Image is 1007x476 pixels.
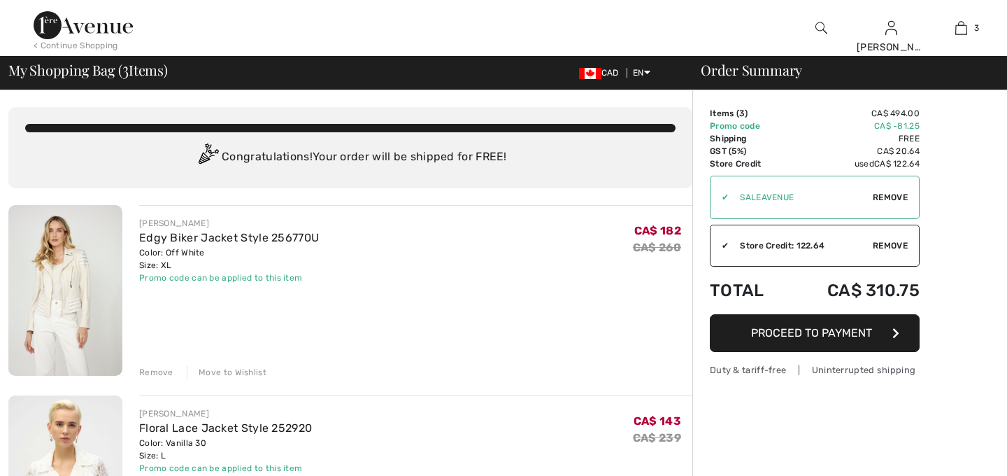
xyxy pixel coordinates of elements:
[739,108,745,118] span: 3
[787,157,920,170] td: used
[710,132,787,145] td: Shipping
[885,21,897,34] a: Sign In
[139,272,319,284] div: Promo code can be applied to this item
[139,217,319,230] div: [PERSON_NAME]
[139,366,173,379] div: Remove
[8,205,122,376] img: Edgy Biker Jacket Style 256770U
[633,431,681,444] s: CA$ 239
[787,267,920,314] td: CA$ 310.75
[139,437,312,462] div: Color: Vanilla 30 Size: L
[8,63,168,77] span: My Shopping Bag ( Items)
[139,462,312,475] div: Promo code can be applied to this item
[139,231,319,244] a: Edgy Biker Jacket Style 256770U
[34,39,118,52] div: < Continue Shopping
[194,143,222,171] img: Congratulation2.svg
[787,145,920,157] td: CA$ 20.64
[579,68,601,79] img: Canadian Dollar
[34,11,133,39] img: 1ère Avenue
[710,145,787,157] td: GST (5%)
[710,120,787,132] td: Promo code
[729,239,873,252] div: Store Credit: 122.64
[873,239,908,252] span: Remove
[579,68,624,78] span: CAD
[634,224,681,237] span: CA$ 182
[187,366,266,379] div: Move to Wishlist
[874,159,920,169] span: CA$ 122.64
[633,241,681,254] s: CA$ 260
[139,407,312,420] div: [PERSON_NAME]
[787,120,920,132] td: CA$ -81.25
[710,107,787,120] td: Items ( )
[122,59,129,78] span: 3
[873,191,908,204] span: Remove
[25,143,676,171] div: Congratulations! Your order will be shipped for FREE!
[139,246,319,272] div: Color: Off White Size: XL
[710,157,787,170] td: Store Credit
[885,20,897,36] img: My Info
[633,68,650,78] span: EN
[710,239,729,252] div: ✔
[684,63,999,77] div: Order Summary
[710,363,920,377] div: Duty & tariff-free | Uninterrupted shipping
[974,22,979,34] span: 3
[634,414,681,428] span: CA$ 143
[729,176,873,218] input: Promo code
[751,326,872,339] span: Proceed to Payment
[710,267,787,314] td: Total
[139,421,312,435] a: Floral Lace Jacket Style 252920
[787,107,920,120] td: CA$ 494.00
[710,191,729,204] div: ✔
[710,314,920,352] button: Proceed to Payment
[927,20,995,36] a: 3
[857,40,925,55] div: [PERSON_NAME]
[787,132,920,145] td: Free
[955,20,967,36] img: My Bag
[815,20,827,36] img: search the website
